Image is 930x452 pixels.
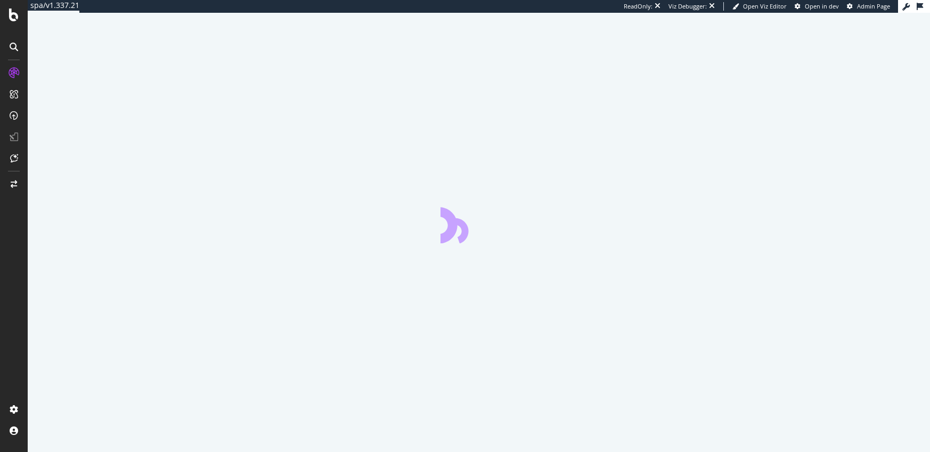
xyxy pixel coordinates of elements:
[440,205,517,243] div: animation
[732,2,787,11] a: Open Viz Editor
[624,2,652,11] div: ReadOnly:
[668,2,707,11] div: Viz Debugger:
[857,2,890,10] span: Admin Page
[795,2,839,11] a: Open in dev
[847,2,890,11] a: Admin Page
[743,2,787,10] span: Open Viz Editor
[805,2,839,10] span: Open in dev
